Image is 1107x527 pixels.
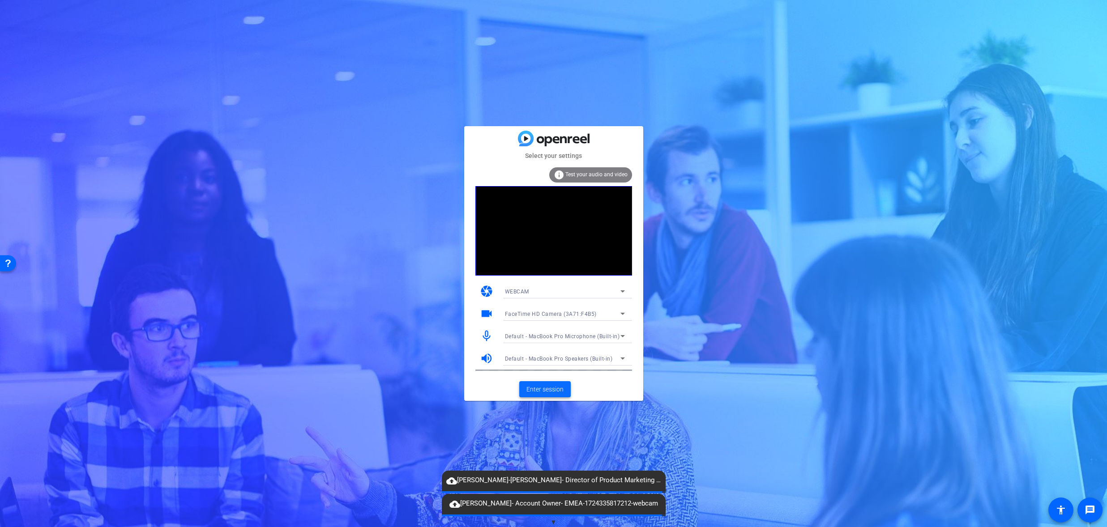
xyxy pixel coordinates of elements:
button: Enter session [519,381,571,397]
span: [PERSON_NAME]- Account Owner- EMEA-1724335817212-webcam [445,498,662,509]
span: WEBCAM [505,289,529,295]
span: Enter session [526,385,564,394]
span: FaceTime HD Camera (3A71:F4B5) [505,311,597,317]
img: blue-gradient.svg [518,131,590,146]
span: Test your audio and video [565,171,628,178]
mat-icon: cloud_upload [446,476,457,486]
mat-card-subtitle: Select your settings [464,151,643,161]
span: Default - MacBook Pro Speakers (Built-in) [505,356,613,362]
span: ▼ [550,518,557,526]
mat-icon: volume_up [480,352,493,365]
span: Default - MacBook Pro Microphone (Built-in) [505,333,620,340]
mat-icon: cloud_upload [449,499,460,510]
mat-icon: accessibility [1056,505,1066,515]
mat-icon: camera [480,285,493,298]
mat-icon: message [1085,505,1095,515]
mat-icon: info [554,170,564,180]
mat-icon: mic_none [480,329,493,343]
span: [PERSON_NAME]-[PERSON_NAME]- Director of Product Marketing -1724350346186-webcam [442,475,666,486]
mat-icon: videocam [480,307,493,320]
